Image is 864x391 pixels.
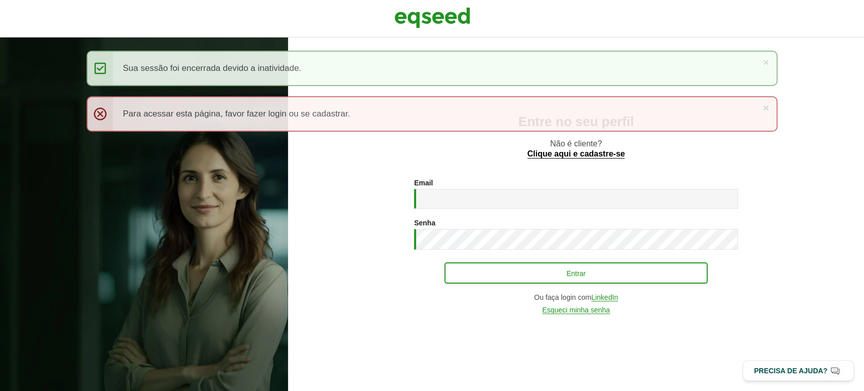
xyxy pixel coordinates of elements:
[763,102,769,113] a: ×
[394,5,470,30] img: EqSeed Logo
[444,262,708,284] button: Entrar
[308,139,844,158] p: Não é cliente?
[87,96,778,132] div: Para acessar esta página, favor fazer login ou se cadastrar.
[763,57,769,67] a: ×
[542,306,610,314] a: Esqueci minha senha
[414,294,738,301] div: Ou faça login com
[87,51,778,86] div: Sua sessão foi encerrada devido a inatividade.
[414,219,435,226] label: Senha
[414,179,433,186] label: Email
[527,150,625,159] a: Clique aqui e cadastre-se
[591,294,618,301] a: LinkedIn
